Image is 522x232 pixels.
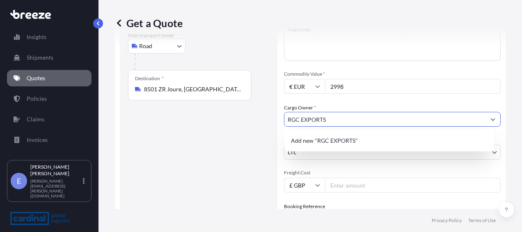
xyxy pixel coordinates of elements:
p: Privacy Policy [432,217,462,224]
span: Freight Cost [284,169,501,176]
p: Invoices [27,136,48,144]
input: Destination [144,85,241,93]
p: Policies [27,95,47,103]
span: Add new "RGC EXPORTS" [291,137,358,145]
img: organization-logo [10,212,70,225]
p: [PERSON_NAME] [PERSON_NAME] [30,164,81,177]
label: Cargo Owner [284,104,316,112]
span: E [17,177,21,185]
input: Enter amount [325,178,501,193]
p: Get a Quote [115,16,183,30]
input: Type amount [325,79,501,94]
p: Quotes [27,74,45,82]
span: LTL [288,148,296,156]
span: Commodity Value [284,71,501,77]
input: Full name [284,112,485,127]
div: Destination [135,75,164,82]
button: Show suggestions [485,112,500,127]
span: Road [139,42,152,50]
p: Terms of Use [468,217,496,224]
p: Insights [27,33,46,41]
p: [PERSON_NAME][EMAIL_ADDRESS][PERSON_NAME][DOMAIN_NAME] [30,179,81,198]
p: Claims [27,115,44,123]
button: Select transport [128,39,185,53]
p: Shipments [27,53,53,62]
label: Booking Reference [284,202,325,211]
div: Suggestions [288,133,491,148]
